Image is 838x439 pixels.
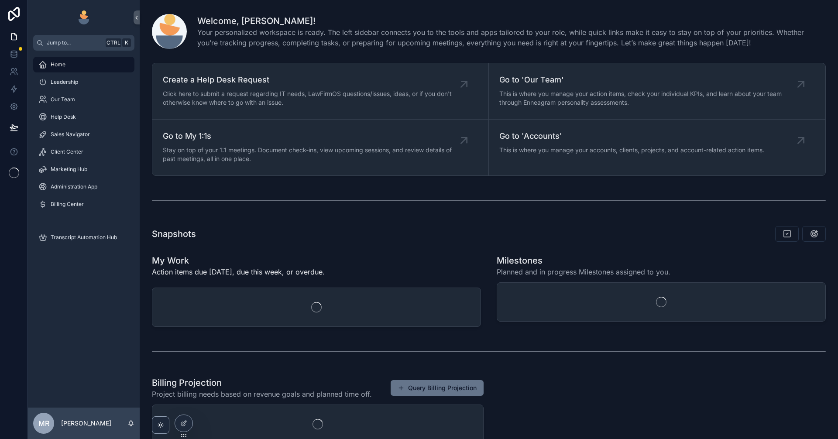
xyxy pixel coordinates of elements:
[152,228,196,240] h1: Snapshots
[61,419,111,428] p: [PERSON_NAME]
[51,79,78,86] span: Leadership
[391,380,484,396] button: Query Billing Projection
[489,63,825,120] a: Go to 'Our Team'This is where you manage your action items, check your individual KPIs, and learn...
[33,74,134,90] a: Leadership
[123,39,130,46] span: K
[152,120,489,175] a: Go to My 1:1sStay on top of your 1:1 meetings. Document check-ins, view upcoming sessions, and re...
[33,230,134,245] a: Transcript Automation Hub
[152,63,489,120] a: Create a Help Desk RequestClick here to submit a request regarding IT needs, LawFirmOS questions/...
[28,51,140,257] div: scrollable content
[197,27,826,48] span: Your personalized workspace is ready. The left sidebar connects you to the tools and apps tailore...
[47,39,102,46] span: Jump to...
[51,148,83,155] span: Client Center
[497,254,670,267] h1: Milestones
[163,89,464,107] span: Click here to submit a request regarding IT needs, LawFirmOS questions/issues, ideas, or if you d...
[499,74,801,86] span: Go to 'Our Team'
[51,96,75,103] span: Our Team
[51,113,76,120] span: Help Desk
[33,57,134,72] a: Home
[152,267,325,277] p: Action items due [DATE], due this week, or overdue.
[33,196,134,212] a: Billing Center
[51,201,84,208] span: Billing Center
[77,10,91,24] img: App logo
[38,418,49,429] span: MR
[152,254,325,267] h1: My Work
[163,130,464,142] span: Go to My 1:1s
[163,74,464,86] span: Create a Help Desk Request
[33,35,134,51] button: Jump to...CtrlK
[33,161,134,177] a: Marketing Hub
[51,183,97,190] span: Administration App
[51,234,117,241] span: Transcript Automation Hub
[33,109,134,125] a: Help Desk
[197,15,826,27] h1: Welcome, [PERSON_NAME]!
[33,144,134,160] a: Client Center
[152,389,372,399] span: Project billing needs based on revenue goals and planned time off.
[499,146,764,154] span: This is where you manage your accounts, clients, projects, and account-related action items.
[106,38,121,47] span: Ctrl
[499,130,764,142] span: Go to 'Accounts'
[489,120,825,175] a: Go to 'Accounts'This is where you manage your accounts, clients, projects, and account-related ac...
[33,92,134,107] a: Our Team
[497,267,670,277] span: Planned and in progress Milestones assigned to you.
[51,131,90,138] span: Sales Navigator
[499,89,801,107] span: This is where you manage your action items, check your individual KPIs, and learn about your team...
[51,61,65,68] span: Home
[33,179,134,195] a: Administration App
[163,146,464,163] span: Stay on top of your 1:1 meetings. Document check-ins, view upcoming sessions, and review details ...
[152,377,372,389] h1: Billing Projection
[51,166,87,173] span: Marketing Hub
[33,127,134,142] a: Sales Navigator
